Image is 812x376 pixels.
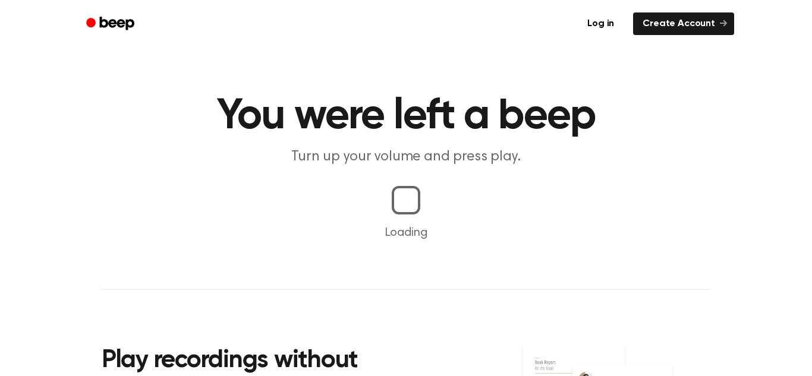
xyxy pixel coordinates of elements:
p: Turn up your volume and press play. [178,147,634,167]
p: Loading [14,224,798,242]
a: Beep [78,12,145,36]
a: Log in [575,10,626,37]
a: Create Account [633,12,734,35]
h1: You were left a beep [102,95,710,138]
